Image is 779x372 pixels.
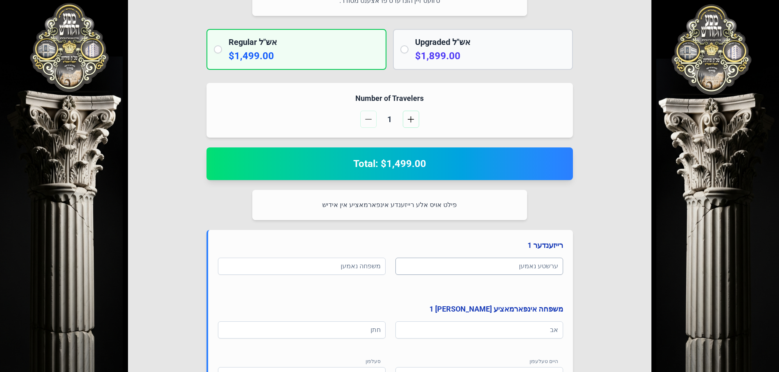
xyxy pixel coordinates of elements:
p: $1,499.00 [229,49,379,62]
h2: Regular אש"ל [229,36,379,48]
p: $1,899.00 [415,49,566,62]
p: פילט אויס אלע רייזענדע אינפארמאציע אין אידיש [262,200,517,210]
h2: Upgraded אש"ל [415,36,566,48]
h4: רייזענדער 1 [218,240,563,251]
h4: משפחה אינפארמאציע [PERSON_NAME] 1 [218,303,563,315]
span: 1 [380,114,400,125]
h2: Total: $1,499.00 [216,157,563,170]
h4: Number of Travelers [216,93,563,104]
